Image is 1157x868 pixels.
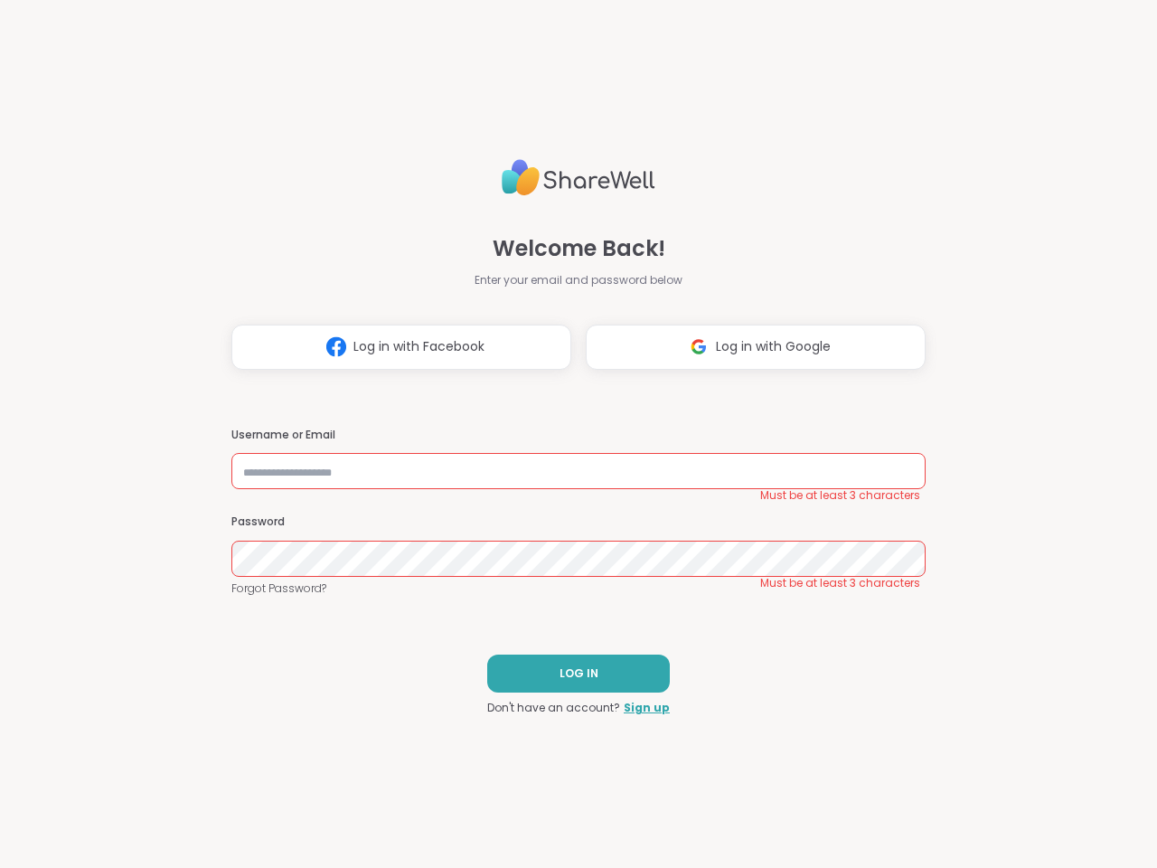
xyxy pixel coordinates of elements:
span: Must be at least 3 characters [760,488,920,503]
img: ShareWell Logomark [319,330,353,363]
a: Forgot Password? [231,580,926,597]
span: LOG IN [560,665,598,682]
button: Log in with Google [586,325,926,370]
span: Enter your email and password below [475,272,682,288]
span: Don't have an account? [487,700,620,716]
button: Log in with Facebook [231,325,571,370]
a: Sign up [624,700,670,716]
span: Must be at least 3 characters [760,576,920,590]
h3: Password [231,514,926,530]
span: Log in with Facebook [353,337,484,356]
h3: Username or Email [231,428,926,443]
img: ShareWell Logomark [682,330,716,363]
span: Log in with Google [716,337,831,356]
span: Welcome Back! [493,232,665,265]
button: LOG IN [487,655,670,693]
img: ShareWell Logo [502,152,655,203]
